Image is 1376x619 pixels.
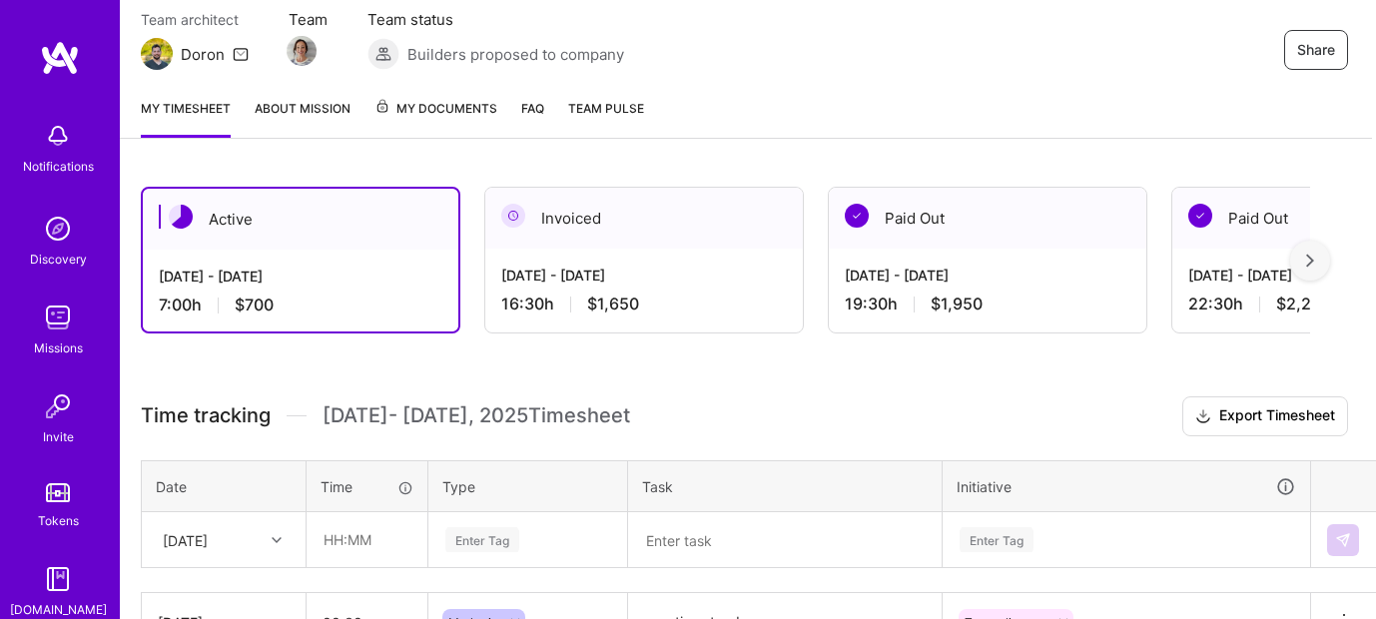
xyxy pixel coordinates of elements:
img: Paid Out [1188,204,1212,228]
i: icon Chevron [272,535,282,545]
div: Missions [34,337,83,358]
span: $1,650 [587,294,639,314]
span: Team Pulse [568,101,644,116]
span: $700 [235,295,274,315]
div: Paid Out [829,188,1146,249]
button: Share [1284,30,1348,70]
div: Enter Tag [960,524,1033,555]
img: Builders proposed to company [367,38,399,70]
div: Discovery [30,249,87,270]
img: Paid Out [845,204,869,228]
img: tokens [46,483,70,502]
th: Date [142,460,307,512]
div: Doron [181,44,225,65]
img: discovery [38,209,78,249]
img: right [1306,254,1314,268]
img: Invite [38,386,78,426]
div: 19:30 h [845,294,1130,314]
div: [DATE] - [DATE] [159,266,442,287]
i: icon Download [1195,406,1211,427]
span: Team architect [141,9,249,30]
span: Team status [367,9,624,30]
img: guide book [38,559,78,599]
span: Share [1297,40,1335,60]
div: Time [321,476,413,497]
div: [DATE] - [DATE] [501,265,787,286]
button: Export Timesheet [1182,396,1348,436]
span: Time tracking [141,403,271,428]
th: Task [628,460,943,512]
input: HH:MM [308,513,426,566]
a: Team Pulse [568,98,644,138]
div: Invite [43,426,74,447]
th: Type [428,460,628,512]
div: Enter Tag [445,524,519,555]
img: bell [38,116,78,156]
a: About Mission [255,98,350,138]
a: Team Member Avatar [289,34,315,68]
a: My Documents [374,98,497,138]
div: 7:00 h [159,295,442,315]
span: Team [289,9,328,30]
div: [DATE] - [DATE] [845,265,1130,286]
div: [DATE] [163,529,208,550]
img: logo [40,40,80,76]
img: teamwork [38,298,78,337]
span: $1,950 [931,294,983,314]
a: FAQ [521,98,544,138]
span: Builders proposed to company [407,44,624,65]
span: My Documents [374,98,497,120]
img: Invoiced [501,204,525,228]
div: Notifications [23,156,94,177]
div: Invoiced [485,188,803,249]
img: Team Member Avatar [287,36,317,66]
img: Submit [1335,532,1351,548]
div: 16:30 h [501,294,787,314]
span: [DATE] - [DATE] , 2025 Timesheet [323,403,630,428]
img: Team Architect [141,38,173,70]
a: My timesheet [141,98,231,138]
div: Tokens [38,510,79,531]
i: icon Mail [233,46,249,62]
div: Initiative [957,475,1296,498]
img: Active [169,205,193,229]
div: Active [143,189,458,250]
span: $2,250 [1276,294,1331,314]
